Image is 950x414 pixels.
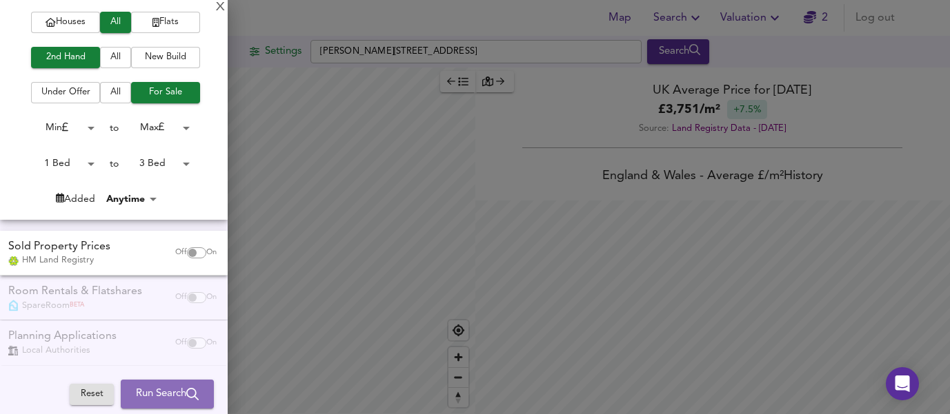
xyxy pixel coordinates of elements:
span: On [206,247,217,258]
button: For Sale [131,82,200,103]
span: Reset [77,386,107,402]
div: Anytime [102,192,161,206]
span: All [107,14,124,30]
div: 1 Bed [23,153,99,174]
div: to [110,121,119,135]
div: Added [56,192,95,206]
button: All [100,82,131,103]
button: Under Offer [31,82,100,103]
button: All [100,12,131,33]
button: Houses [31,12,100,33]
span: Off [175,247,187,258]
button: Flats [131,12,200,33]
span: Run Search [136,385,199,403]
div: HM Land Registry [8,254,110,267]
div: Open Intercom Messenger [886,367,919,400]
span: All [107,85,124,101]
span: New Build [138,50,193,65]
div: Max [119,117,195,138]
span: All [107,50,124,65]
span: 2nd Hand [38,50,93,65]
div: to [110,157,119,171]
div: Sold Property Prices [8,239,110,255]
button: New Build [131,47,200,68]
span: Houses [38,14,93,30]
span: Under Offer [38,85,93,101]
span: Flats [138,14,193,30]
span: For Sale [138,85,193,101]
div: Min [23,117,99,138]
div: X [216,3,225,12]
button: 2nd Hand [31,47,100,68]
button: Run Search [121,380,214,408]
div: 3 Bed [119,153,195,174]
button: Reset [70,384,114,405]
button: All [100,47,131,68]
img: Land Registry [8,256,19,266]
